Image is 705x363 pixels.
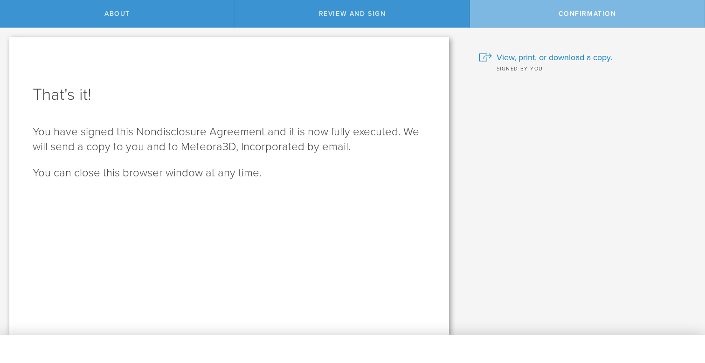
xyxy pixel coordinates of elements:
[559,10,616,18] span: Confirmation
[497,51,612,63] span: View, print, or download a copy.
[33,84,426,106] h1: That's it!
[33,166,426,181] p: You can close this browser window at any time.
[104,10,130,18] span: About
[319,10,386,18] span: Review and sign
[33,125,426,154] p: You have signed this Nondisclosure Agreement and it is now fully executed. We will send a copy to...
[658,290,705,335] iframe: Chat Widget
[479,63,691,73] div: Signed by you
